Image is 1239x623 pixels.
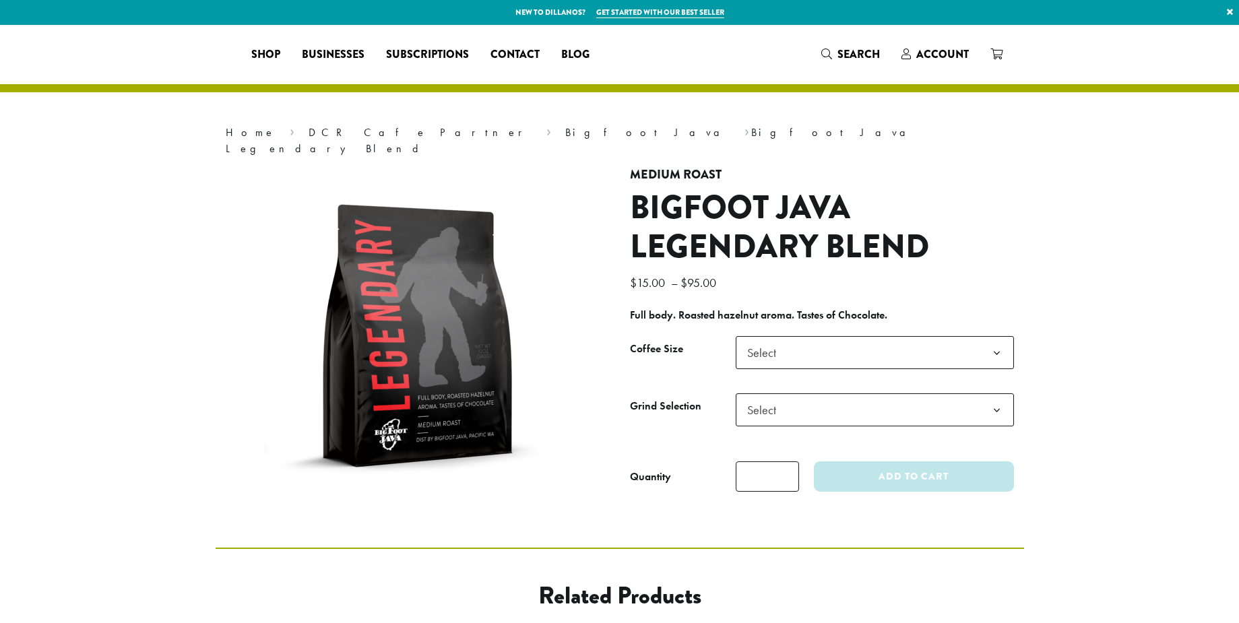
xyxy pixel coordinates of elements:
[251,46,280,63] span: Shop
[630,275,637,290] span: $
[630,397,736,416] label: Grind Selection
[671,275,678,290] span: –
[546,120,551,141] span: ›
[630,189,1014,266] h1: Bigfoot Java Legendary Blend
[241,44,291,65] a: Shop
[680,275,687,290] span: $
[596,7,724,18] a: Get started with our best seller
[744,120,749,141] span: ›
[630,339,736,359] label: Coffee Size
[226,125,1014,157] nav: Breadcrumb
[736,461,799,492] input: Product quantity
[630,275,668,290] bdi: 15.00
[309,125,532,139] a: DCR Cafe Partner
[565,125,730,139] a: Bigfoot Java
[561,46,590,63] span: Blog
[837,46,880,62] span: Search
[916,46,969,62] span: Account
[290,120,294,141] span: ›
[630,168,1014,183] h4: Medium Roast
[680,275,720,290] bdi: 95.00
[302,46,364,63] span: Businesses
[742,397,790,423] span: Select
[630,308,887,322] b: Full body. Roasted hazelnut aroma. Tastes of Chocolate.
[742,339,790,366] span: Select
[811,43,891,65] a: Search
[630,469,671,485] div: Quantity
[736,336,1014,369] span: Select
[324,581,916,610] h2: Related products
[814,461,1013,492] button: Add to cart
[490,46,540,63] span: Contact
[736,393,1014,426] span: Select
[226,125,276,139] a: Home
[386,46,469,63] span: Subscriptions
[249,168,586,504] img: Big Foot Java | Legendary Blend 12 oz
